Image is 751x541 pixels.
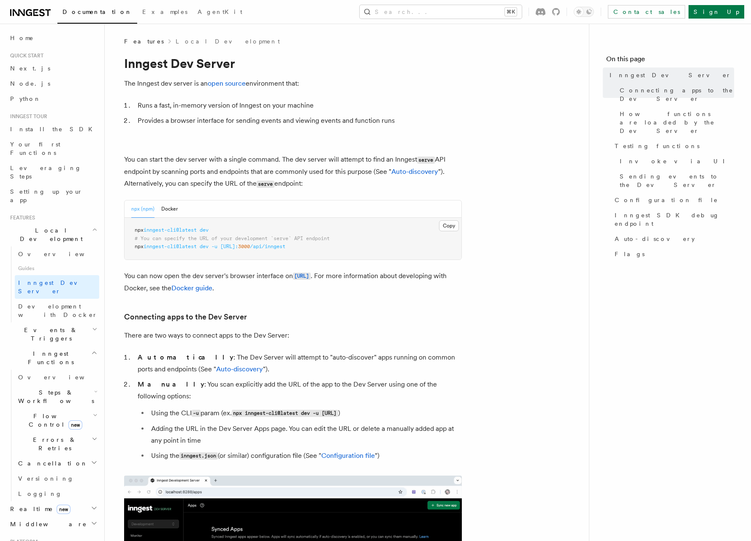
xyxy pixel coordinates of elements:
h1: Inngest Dev Server [124,56,462,71]
span: dev [200,473,209,479]
a: Inngest Dev Server [15,275,99,299]
span: Flow Control [15,412,93,429]
span: Overview [18,251,105,257]
a: Contact sales [608,5,685,19]
span: npx [135,473,144,479]
a: Logging [15,486,99,501]
span: inngest-cli@latest [144,473,197,479]
button: Search...⌘K [360,5,522,19]
button: Local Development [7,223,99,246]
a: How functions are loaded by the Dev Server [616,106,734,138]
p: You can now open the dev server's browser interface on . For more information about developing wi... [124,499,462,523]
a: Overview [15,246,99,262]
a: Your first Functions [7,137,99,160]
a: Development with Docker [15,299,99,322]
span: dev [200,457,209,463]
a: Testing functions [611,138,734,154]
a: Node.js [7,76,99,91]
span: AgentKit [198,8,242,15]
a: AgentKit [192,3,247,23]
a: Auto-discovery [611,231,734,246]
button: Errors & Retries [15,432,99,456]
span: Versioning [18,475,74,482]
span: Testing functions [615,142,699,150]
a: Documentation [57,3,137,24]
a: Examples [137,3,192,23]
a: Flags [611,246,734,262]
img: Dev Server Demo [124,140,462,370]
button: Realtimenew [7,501,99,517]
span: Home [10,34,34,42]
span: Configuration file [615,196,718,204]
span: Sending events to the Dev Server [620,172,734,189]
a: Overview [15,370,99,385]
span: Node.js [10,80,50,87]
span: Inngest Functions [7,349,91,366]
a: Home [7,30,99,46]
span: Inngest Dev Server [18,279,90,295]
span: Middleware [7,520,87,528]
span: Python [10,95,41,102]
code: serve [257,410,274,417]
a: Python [7,91,99,106]
span: Quick start [7,52,43,59]
span: Documentation [62,8,132,15]
span: npx [135,457,144,463]
a: Docker guide [171,513,212,521]
span: Errors & Retries [15,436,92,452]
span: Examples [142,8,187,15]
button: Events & Triggers [7,322,99,346]
span: Steps & Workflows [15,388,94,405]
a: open source [208,79,246,87]
span: Inngest SDK debug endpoint [615,211,734,228]
a: Invoke via UI [616,154,734,169]
button: Toggle dark mode [574,7,594,17]
span: Cancellation [15,459,88,468]
button: Copy [439,450,459,461]
button: Flow Controlnew [15,408,99,432]
button: Steps & Workflows [15,385,99,408]
a: Versioning [15,471,99,486]
a: Connecting apps to the Dev Server [616,83,734,106]
span: Setting up your app [10,188,83,203]
a: Inngest SDK debug endpoint [611,208,734,231]
button: Docker [161,430,178,447]
span: Auto-discovery [615,235,695,243]
span: Next.js [10,65,50,72]
button: Middleware [7,517,99,532]
a: Next.js [7,61,99,76]
span: Flags [615,250,645,258]
span: Inngest tour [7,113,47,120]
button: npx (npm) [131,430,155,447]
code: serve [417,386,435,393]
a: Inngest Dev Server [606,68,734,83]
p: The Inngest dev server is an environment that: [124,78,462,89]
span: Your first Functions [10,141,60,156]
a: Install the SDK [7,122,99,137]
span: Inngest Dev Server [610,71,731,79]
span: Events & Triggers [7,326,92,343]
button: Inngest Functions [7,346,99,370]
span: Logging [18,490,62,497]
a: Auto-discovery [391,397,438,405]
div: Inngest Functions [7,370,99,501]
button: Cancellation [15,456,99,471]
kbd: ⌘K [505,8,517,16]
a: Sign Up [689,5,744,19]
span: inngest-cli@latest [144,457,197,463]
span: Development with Docker [18,303,98,318]
a: Configuration file [611,192,734,208]
h4: On this page [606,54,734,68]
span: Features [124,37,164,46]
span: Invoke via UI [620,157,732,165]
span: new [57,505,70,514]
li: Runs a fast, in-memory version of Inngest on your machine [135,100,462,111]
span: /api/inngest [250,473,285,479]
span: Overview [18,374,105,381]
div: Local Development [7,246,99,322]
a: Sending events to the Dev Server [616,169,734,192]
span: Local Development [7,226,92,243]
p: You can start the dev server with a single command. The dev server will attempt to find an Innges... [124,383,462,419]
a: Local Development [176,37,280,46]
span: Realtime [7,505,70,513]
